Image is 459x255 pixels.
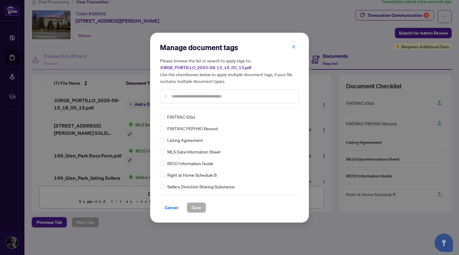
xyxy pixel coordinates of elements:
[291,45,296,49] span: close
[167,148,221,155] span: MLS Data Information Sheet
[167,172,217,178] span: Right at Home Schedule B
[167,125,218,132] span: FINTRAC PEP/HIO Record
[435,234,453,252] button: Open asap
[165,203,178,212] span: Cancel
[187,202,206,213] button: Save
[160,57,299,84] h5: Please browse the list or search to apply tags to: Use the checkboxes below to apply multiple doc...
[167,160,213,167] span: RECO Information Guide
[160,42,299,52] h2: Manage document tags
[167,137,203,143] span: Listing Agreement
[167,183,235,190] span: Sellers Direction Sharing Substance
[160,202,183,213] button: Cancel
[167,113,195,120] span: FINTRAC ID(s)
[160,65,251,70] span: JORGE_PORTILLO_2025-08-13_18_05_13.pdf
